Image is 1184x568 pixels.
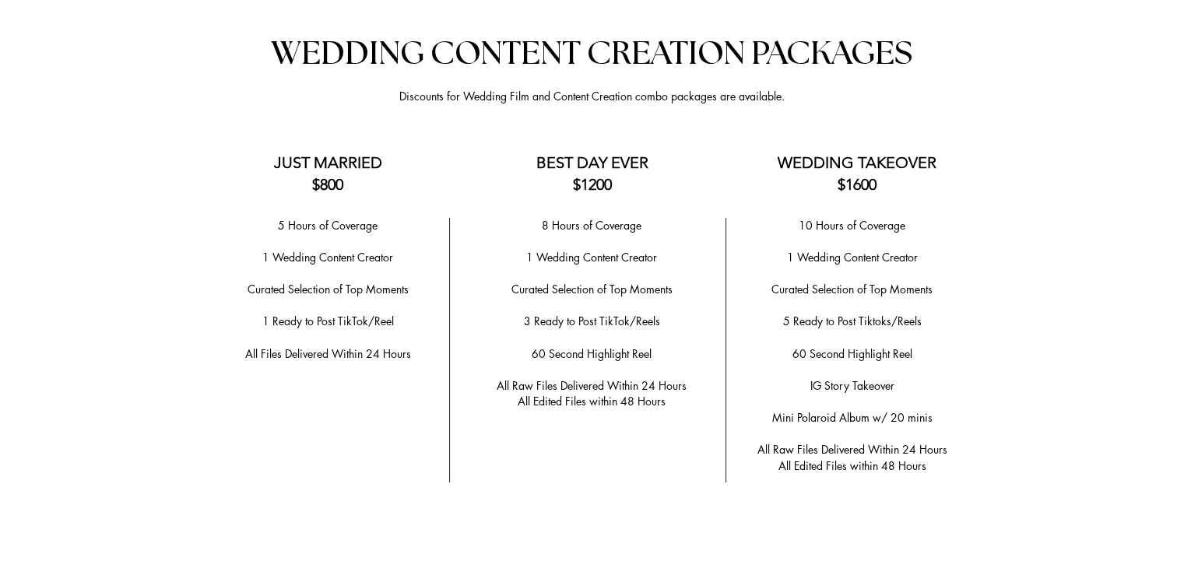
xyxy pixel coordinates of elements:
[526,250,657,265] span: 1 Wedding Content Creator
[778,458,926,473] span: All Edited Files within 48 Hours
[399,89,785,103] span: Discounts for Wedding Film and Content Creation combo packages are available.
[542,218,641,233] span: 8 Hours of Coverage
[778,153,936,194] span: WEDDING TAKEOVER $1600
[245,346,411,361] span: All Files Delivered Within 24 Hours
[787,250,918,265] span: 1 Wedding Content Creator
[518,394,666,408] span: All Edited Files within 48 Hours
[262,250,393,265] span: 1 Wedding Content Creator
[274,153,382,172] span: JUST MARRIED
[524,314,660,328] span: 3 Ready to Post TikTok/Reels
[532,346,652,361] span: 60 Second Highlight Reel
[799,218,905,233] span: 10 Hours of Coverage
[810,378,894,393] span: IG Story Takeover
[278,218,378,233] span: 5 Hours of Coverage
[312,175,343,194] span: $800
[511,282,673,296] span: ​Curated Selection of Top Moments
[783,314,922,328] span: 5 Ready to Post Tiktoks/Reels
[262,314,394,328] span: 1 Ready to Post TikTok/Reel
[497,378,687,393] span: All Raw Files Delivered Within 24 Hours
[771,282,933,296] span: Curated Selection of Top Moments
[248,282,409,296] span: ​Curated Selection of Top Moments
[772,410,933,425] span: Mini Polaroid Album w/ 20 minis
[792,346,912,361] span: 60 Second Highlight Reel
[757,442,947,457] span: All Raw Files Delivered Within 24 Hours
[271,37,912,70] span: WEDDING CONTENT CREATION PACKAGES
[536,153,648,194] span: BEST DAY EVER $1200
